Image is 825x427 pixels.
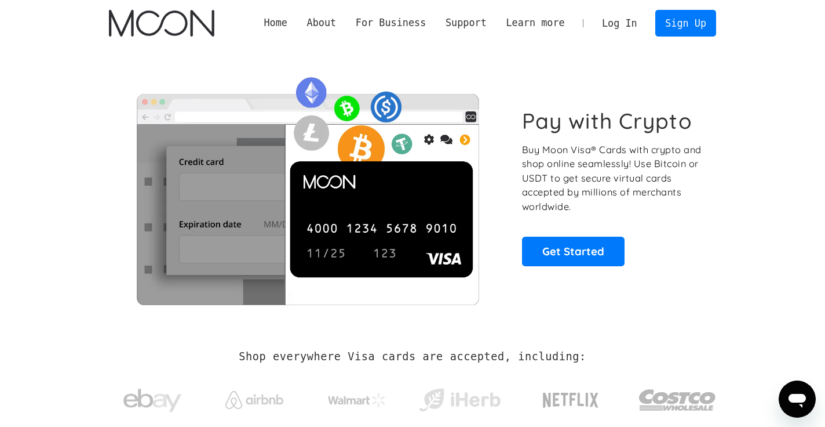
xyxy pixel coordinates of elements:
[123,382,181,419] img: ebay
[211,379,298,415] a: Airbnb
[109,69,506,305] img: Moon Cards let you spend your crypto anywhere Visa is accepted.
[239,350,586,363] h2: Shop everywhere Visa cards are accepted, including:
[297,16,346,30] div: About
[109,371,195,425] a: ebay
[254,16,297,30] a: Home
[417,385,503,415] img: iHerb
[109,10,214,37] img: Moon Logo
[109,10,214,37] a: home
[314,382,400,413] a: Walmart
[522,143,703,214] p: Buy Moon Visa® Cards with crypto and shop online seamlessly! Use Bitcoin or USDT to get secure vi...
[592,10,647,36] a: Log In
[417,374,503,421] a: iHerb
[522,237,625,266] a: Get Started
[655,10,716,36] a: Sign Up
[356,16,426,30] div: For Business
[779,381,816,418] iframe: Кнопка запуска окна обмена сообщениями
[346,16,436,30] div: For Business
[522,108,692,134] h1: Pay with Crypto
[307,16,337,30] div: About
[225,391,283,409] img: Airbnb
[328,393,386,407] img: Walmart
[542,386,600,415] img: Netflix
[497,16,575,30] div: Learn more
[519,374,623,421] a: Netflix
[436,16,496,30] div: Support
[446,16,487,30] div: Support
[506,16,564,30] div: Learn more
[638,378,716,422] img: Costco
